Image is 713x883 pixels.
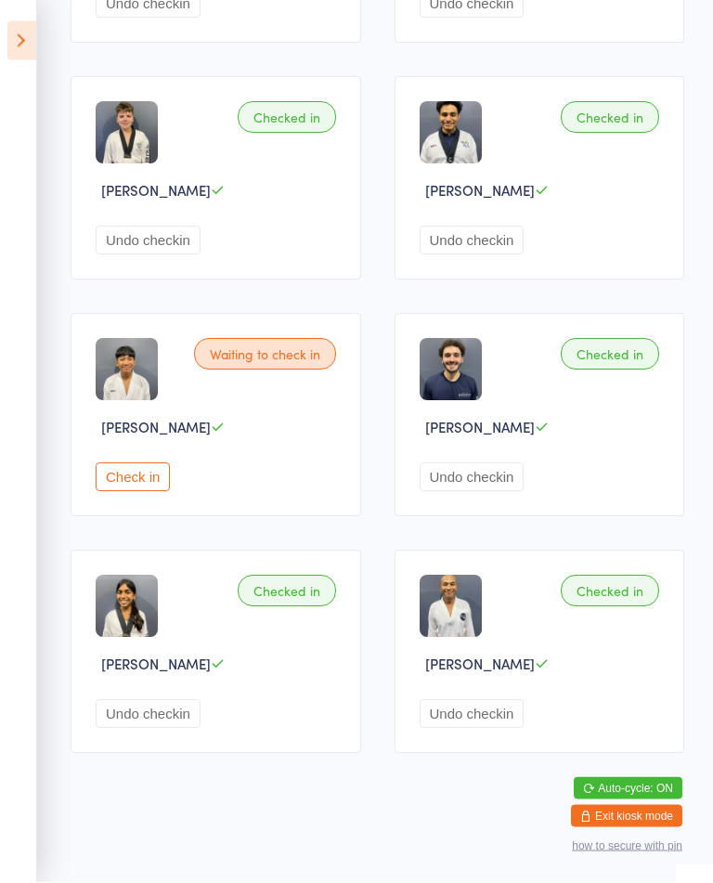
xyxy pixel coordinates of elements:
[571,805,682,827] button: Exit kiosk mode
[96,576,158,638] img: image1747041067.png
[561,339,659,370] div: Checked in
[425,181,535,201] span: [PERSON_NAME]
[561,576,659,607] div: Checked in
[238,576,336,607] div: Checked in
[96,102,158,164] img: image1747039663.png
[420,227,525,255] button: Undo checkin
[101,181,211,201] span: [PERSON_NAME]
[420,102,482,164] img: image1747041354.png
[420,463,525,492] button: Undo checkin
[101,418,211,437] span: [PERSON_NAME]
[101,655,211,674] span: [PERSON_NAME]
[420,576,482,638] img: image1747041682.png
[420,700,525,729] button: Undo checkin
[420,339,482,401] img: image1747127319.png
[96,339,158,401] img: image1747041014.png
[425,655,535,674] span: [PERSON_NAME]
[96,463,170,492] button: Check in
[194,339,336,370] div: Waiting to check in
[561,102,659,134] div: Checked in
[238,102,336,134] div: Checked in
[96,700,201,729] button: Undo checkin
[574,777,682,799] button: Auto-cycle: ON
[425,418,535,437] span: [PERSON_NAME]
[572,839,682,852] button: how to secure with pin
[96,227,201,255] button: Undo checkin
